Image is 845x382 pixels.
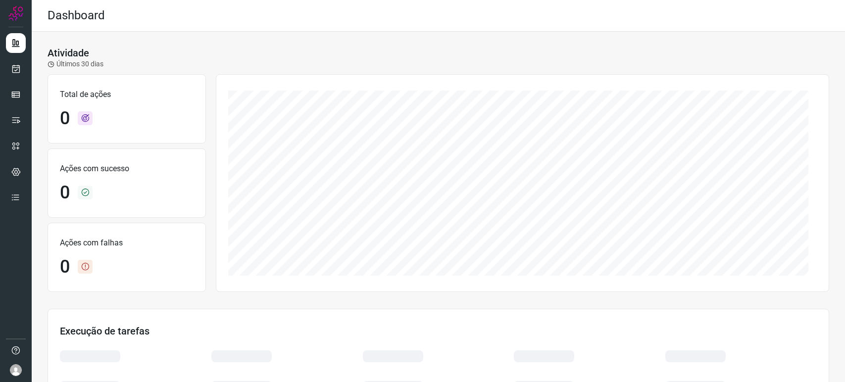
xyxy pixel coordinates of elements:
img: avatar-user-boy.jpg [10,364,22,376]
img: Logo [8,6,23,21]
h3: Execução de tarefas [60,325,817,337]
p: Últimos 30 dias [48,59,103,69]
p: Ações com falhas [60,237,194,249]
h2: Dashboard [48,8,105,23]
p: Total de ações [60,89,194,100]
h1: 0 [60,182,70,203]
h1: 0 [60,108,70,129]
p: Ações com sucesso [60,163,194,175]
h1: 0 [60,256,70,278]
h3: Atividade [48,47,89,59]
